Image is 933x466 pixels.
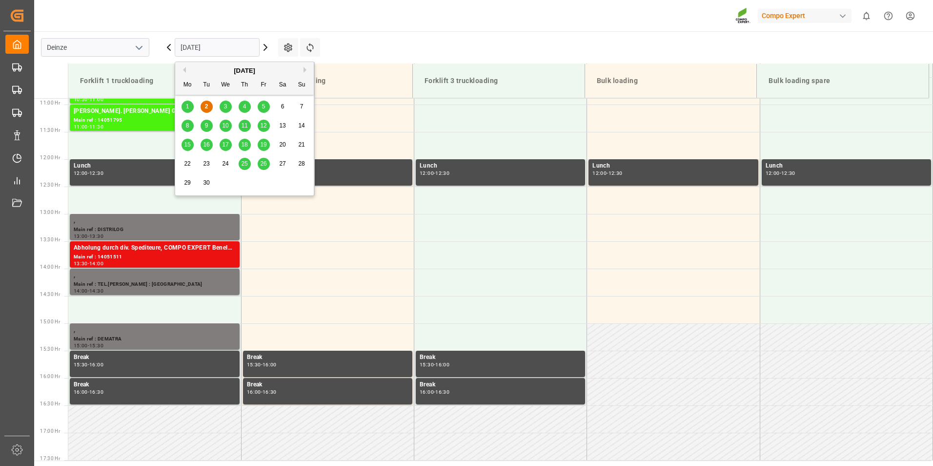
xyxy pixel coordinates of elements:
[241,122,247,129] span: 11
[184,141,190,148] span: 15
[89,234,103,238] div: 13:30
[40,155,60,160] span: 12:00 Hr
[222,122,228,129] span: 10
[178,97,311,192] div: month 2025-09
[247,161,408,171] div: Lunch
[220,79,232,91] div: We
[279,141,285,148] span: 20
[220,158,232,170] div: Choose Wednesday, September 24th, 2025
[40,346,60,352] span: 15:30 Hr
[89,171,103,175] div: 12:30
[277,101,289,113] div: Choose Saturday, September 6th, 2025
[182,101,194,113] div: Choose Monday, September 1st, 2025
[182,139,194,151] div: Choose Monday, September 15th, 2025
[40,292,60,297] span: 14:30 Hr
[222,160,228,167] span: 24
[300,103,304,110] span: 7
[89,343,103,348] div: 15:30
[74,253,236,261] div: Main ref : 14051511
[74,325,236,335] div: ,
[247,362,261,367] div: 15:30
[186,122,189,129] span: 8
[201,120,213,132] div: Choose Tuesday, September 9th, 2025
[262,103,265,110] span: 5
[239,139,251,151] div: Choose Thursday, September 18th, 2025
[247,380,408,390] div: Break
[88,125,89,129] div: -
[434,362,435,367] div: -
[40,237,60,242] span: 13:30 Hr
[131,40,146,55] button: open menu
[277,158,289,170] div: Choose Saturday, September 27th, 2025
[89,362,103,367] div: 16:00
[89,390,103,394] div: 16:30
[592,171,607,175] div: 12:00
[205,122,208,129] span: 9
[40,319,60,324] span: 15:00 Hr
[74,106,236,116] div: [PERSON_NAME]. [PERSON_NAME] GmbH & Co. KG, COMPO EXPERT Benelux N.V.
[281,103,284,110] span: 6
[296,79,308,91] div: Su
[298,141,304,148] span: 21
[435,362,449,367] div: 16:00
[780,171,781,175] div: -
[258,158,270,170] div: Choose Friday, September 26th, 2025
[420,353,581,362] div: Break
[182,120,194,132] div: Choose Monday, September 8th, 2025
[203,179,209,186] span: 30
[74,362,88,367] div: 15:30
[420,390,434,394] div: 16:00
[201,139,213,151] div: Choose Tuesday, September 16th, 2025
[88,97,89,102] div: -
[781,171,795,175] div: 12:30
[239,120,251,132] div: Choose Thursday, September 11th, 2025
[258,101,270,113] div: Choose Friday, September 5th, 2025
[434,171,435,175] div: -
[261,390,263,394] div: -
[40,127,60,133] span: 11:30 Hr
[766,171,780,175] div: 12:00
[247,353,408,362] div: Break
[74,343,88,348] div: 15:00
[175,38,260,57] input: DD.MM.YYYY
[40,428,60,434] span: 17:00 Hr
[88,343,89,348] div: -
[421,72,577,90] div: Forklift 3 truckloading
[88,234,89,238] div: -
[277,79,289,91] div: Sa
[74,97,88,102] div: 10:30
[258,139,270,151] div: Choose Friday, September 19th, 2025
[420,380,581,390] div: Break
[220,101,232,113] div: Choose Wednesday, September 3rd, 2025
[74,234,88,238] div: 13:00
[435,171,449,175] div: 12:30
[74,116,236,125] div: Main ref : 14051795
[74,289,88,293] div: 14:00
[203,160,209,167] span: 23
[420,171,434,175] div: 12:00
[40,100,60,106] span: 11:00 Hr
[74,335,236,343] div: Main ref : DEMATRA
[40,210,60,215] span: 13:00 Hr
[89,261,103,266] div: 14:00
[40,401,60,406] span: 16:30 Hr
[260,122,266,129] span: 12
[279,160,285,167] span: 27
[758,6,855,25] button: Compo Expert
[89,289,103,293] div: 14:30
[74,171,88,175] div: 12:00
[296,139,308,151] div: Choose Sunday, September 21st, 2025
[184,179,190,186] span: 29
[247,390,261,394] div: 16:00
[735,7,751,24] img: Screenshot%202023-09-29%20at%2010.02.21.png_1712312052.png
[277,120,289,132] div: Choose Saturday, September 13th, 2025
[74,390,88,394] div: 16:00
[296,120,308,132] div: Choose Sunday, September 14th, 2025
[765,72,921,90] div: Bulk loading spare
[241,160,247,167] span: 25
[182,79,194,91] div: Mo
[88,362,89,367] div: -
[88,261,89,266] div: -
[41,38,149,57] input: Type to search/select
[89,125,103,129] div: 11:30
